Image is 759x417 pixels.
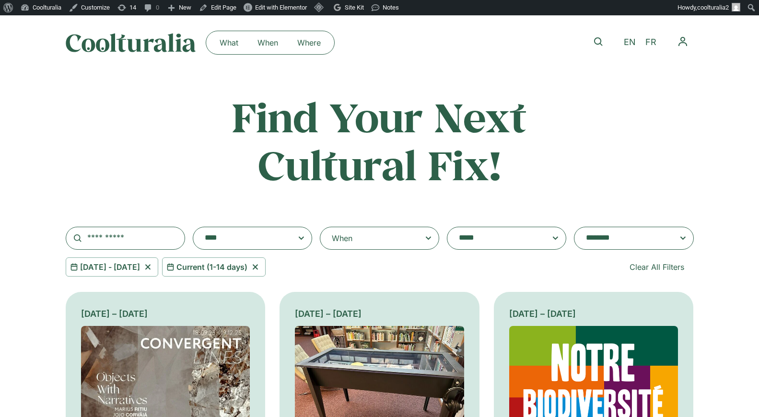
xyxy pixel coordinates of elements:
[630,261,684,273] span: Clear All Filters
[586,232,663,245] textarea: Search
[697,4,729,11] span: coolturalia2
[619,35,641,49] a: EN
[459,232,536,245] textarea: Search
[210,35,330,50] nav: Menu
[288,35,330,50] a: Where
[295,307,464,320] div: [DATE] – [DATE]
[345,4,364,11] span: Site Kit
[248,35,288,50] a: When
[641,35,661,49] a: FR
[81,307,250,320] div: [DATE] – [DATE]
[672,31,694,53] nav: Menu
[210,35,248,50] a: What
[80,261,140,273] span: [DATE] - [DATE]
[645,37,656,47] span: FR
[672,31,694,53] button: Menu Toggle
[255,4,307,11] span: Edit with Elementor
[620,257,694,277] a: Clear All Filters
[509,307,678,320] div: [DATE] – [DATE]
[176,261,247,273] span: Current (1-14 days)
[624,37,636,47] span: EN
[191,93,568,188] h2: Find Your Next Cultural Fix!
[205,232,281,245] textarea: Search
[332,232,352,244] div: When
